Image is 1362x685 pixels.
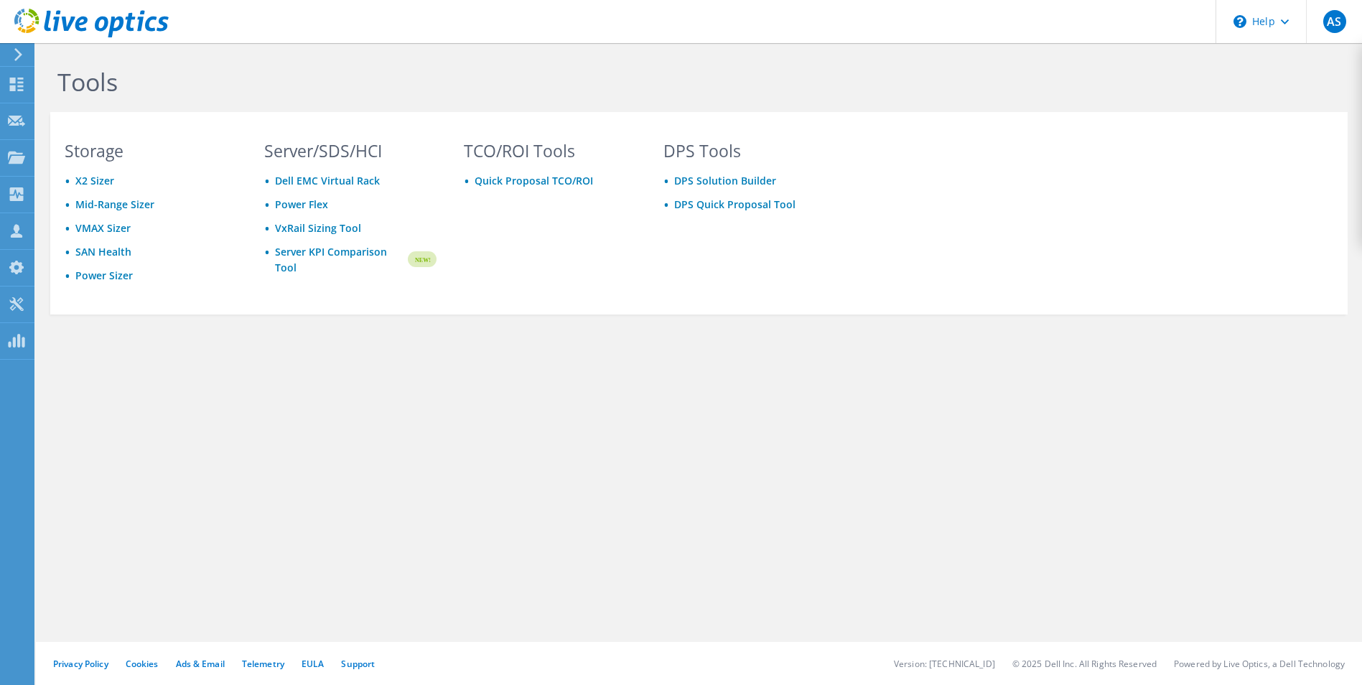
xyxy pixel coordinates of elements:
[1174,658,1345,670] li: Powered by Live Optics, a Dell Technology
[75,269,133,282] a: Power Sizer
[176,658,225,670] a: Ads & Email
[126,658,159,670] a: Cookies
[302,658,324,670] a: EULA
[674,197,796,211] a: DPS Quick Proposal Tool
[1233,15,1246,28] svg: \n
[341,658,375,670] a: Support
[1323,10,1346,33] span: AS
[75,245,131,258] a: SAN Health
[275,197,328,211] a: Power Flex
[275,244,406,276] a: Server KPI Comparison Tool
[464,143,636,159] h3: TCO/ROI Tools
[75,221,131,235] a: VMAX Sizer
[75,197,154,211] a: Mid-Range Sizer
[406,243,437,276] img: new-badge.svg
[275,221,361,235] a: VxRail Sizing Tool
[242,658,284,670] a: Telemetry
[663,143,836,159] h3: DPS Tools
[894,658,995,670] li: Version: [TECHNICAL_ID]
[53,658,108,670] a: Privacy Policy
[475,174,593,187] a: Quick Proposal TCO/ROI
[264,143,437,159] h3: Server/SDS/HCI
[57,67,1027,97] h1: Tools
[674,174,776,187] a: DPS Solution Builder
[275,174,380,187] a: Dell EMC Virtual Rack
[75,174,114,187] a: X2 Sizer
[65,143,237,159] h3: Storage
[1012,658,1157,670] li: © 2025 Dell Inc. All Rights Reserved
